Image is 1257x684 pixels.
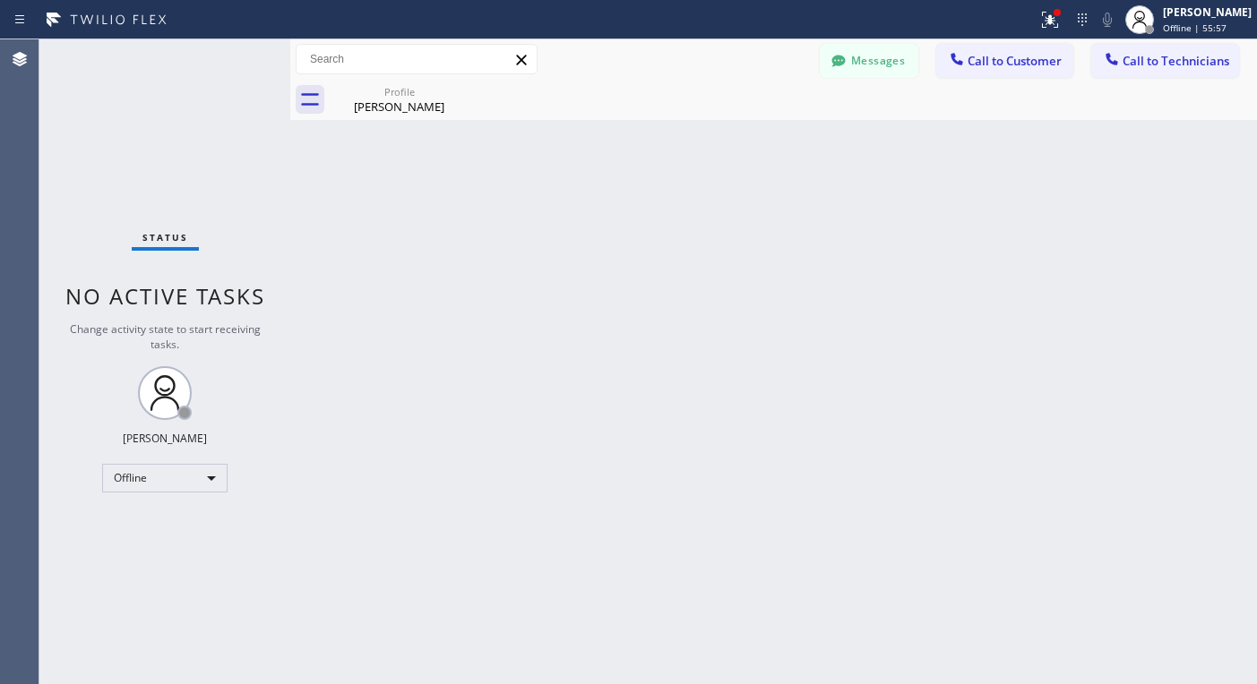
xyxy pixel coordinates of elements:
div: [PERSON_NAME] [331,98,467,115]
span: Call to Technicians [1123,53,1229,69]
span: Call to Customer [968,53,1062,69]
span: Status [142,231,188,244]
div: [PERSON_NAME] [1163,4,1252,20]
div: Offline [102,464,228,492]
span: Offline | 55:57 [1163,21,1227,34]
div: Joseph Dodero [331,80,467,120]
button: Call to Technicians [1091,44,1239,78]
button: Mute [1095,7,1120,32]
div: [PERSON_NAME] [123,431,207,446]
button: Messages [820,44,918,78]
input: Search [297,45,537,73]
span: No active tasks [65,281,265,311]
button: Call to Customer [936,44,1073,78]
div: Profile [331,85,467,98]
span: Change activity state to start receiving tasks. [70,321,261,352]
